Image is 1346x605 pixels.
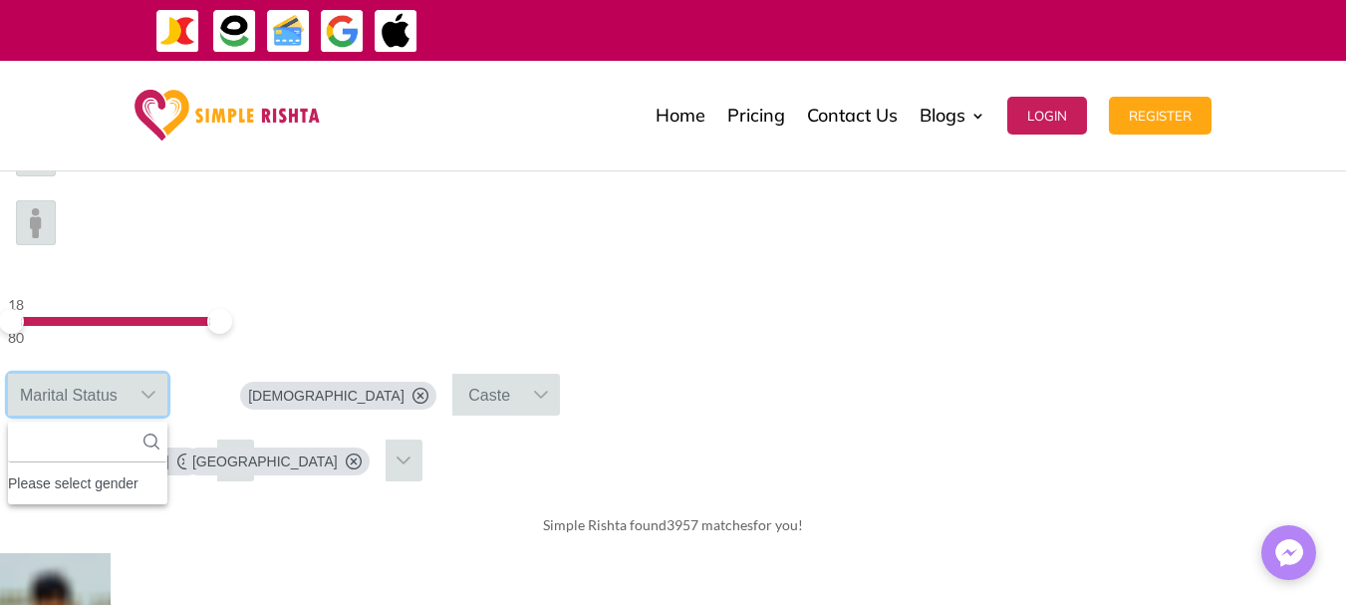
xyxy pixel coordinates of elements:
[192,452,338,471] span: [GEOGRAPHIC_DATA]
[807,66,898,165] a: Contact Us
[212,9,257,54] img: EasyPaisa-icon
[456,374,522,416] div: Caste
[155,9,200,54] img: JazzCash-icon
[920,66,985,165] a: Blogs
[1109,97,1211,135] button: Register
[543,516,803,533] span: Simple Rishta found for you!
[320,9,365,54] img: GooglePay-icon
[8,326,216,350] div: 80
[1269,533,1309,573] img: Messenger
[8,293,216,317] div: 18
[656,66,705,165] a: Home
[8,470,167,496] div: Please select gender
[248,386,404,406] span: [DEMOGRAPHIC_DATA]
[727,66,785,165] a: Pricing
[1109,66,1211,165] a: Register
[1007,66,1087,165] a: Login
[374,9,418,54] img: ApplePay-icon
[8,374,130,416] div: Marital Status
[1007,97,1087,135] button: Login
[667,516,753,533] span: 3957 matches
[266,9,311,54] img: Credit Cards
